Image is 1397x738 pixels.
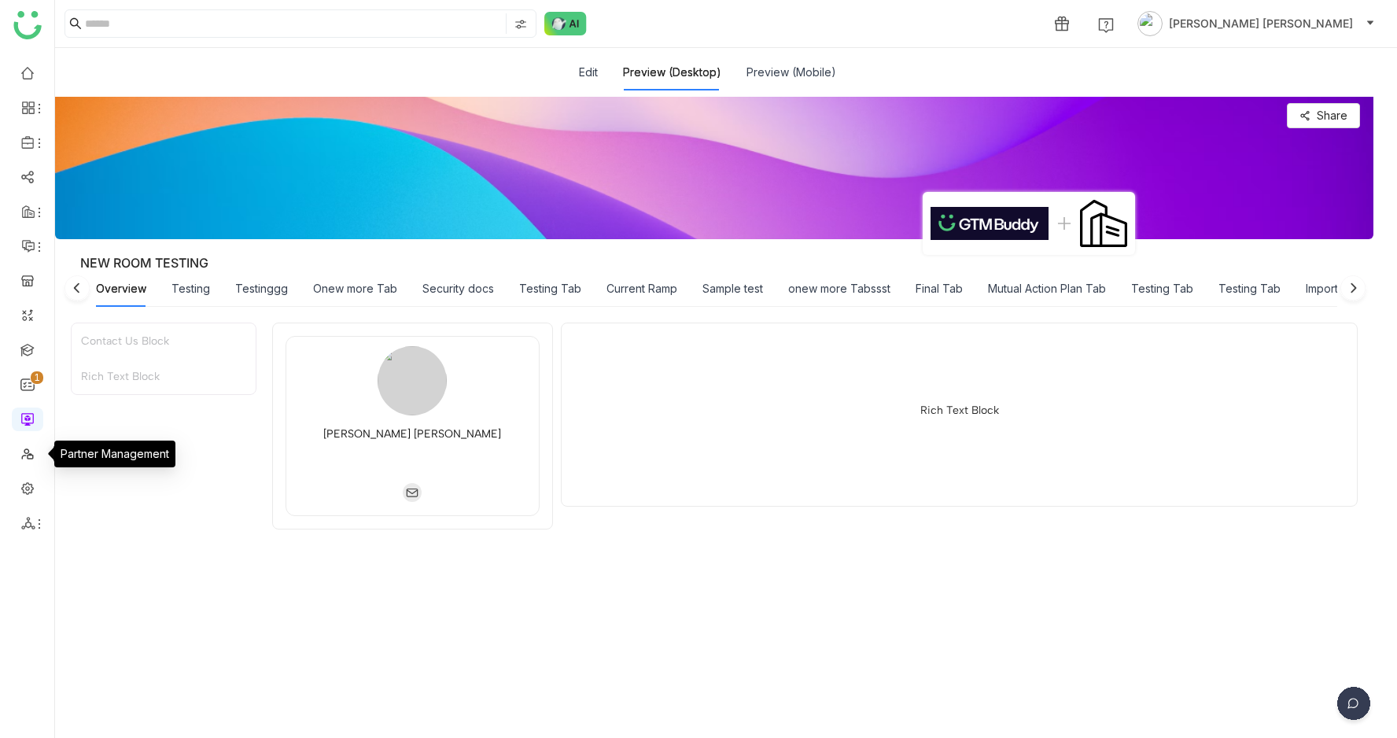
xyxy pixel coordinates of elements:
button: Preview (Mobile) [746,64,836,81]
div: Overview [96,280,146,297]
button: Edit [579,64,598,81]
div: NEW ROOM TESTING [80,255,208,271]
img: search-type.svg [514,18,527,31]
img: ask-buddy-normal.svg [544,12,587,35]
img: avatar [1137,11,1163,36]
img: arrow-left.svg [61,275,93,307]
img: dsr-chat-floating.svg [1334,687,1373,726]
div: Testing Tab [519,280,581,297]
div: Sample test [702,280,763,297]
div: Important doc [1306,280,1377,297]
button: Share [1287,103,1360,128]
img: arrow-right.svg [1337,275,1369,307]
div: Testing Tab [1218,280,1281,297]
div: onew more Tabssst [788,280,890,297]
nz-badge-sup: 1 [31,371,43,384]
img: help.svg [1098,17,1114,33]
div: Current Ramp [606,280,677,297]
div: Mutual Action Plan Tab [988,280,1106,297]
div: Testing Tab [1131,280,1193,297]
span: Share [1317,107,1347,124]
img: gmail.svg [403,483,422,502]
div: Testing [171,280,210,297]
button: Preview (Desktop) [623,64,721,81]
div: Rich Text Block [72,359,256,394]
img: 684a9b57de261c4b36a3d29f [378,346,447,415]
div: Testinggg [235,280,288,297]
div: Security docs [422,280,494,297]
div: Contact Us Block [72,323,256,359]
img: logo [13,11,42,39]
div: Rich Text Block [920,404,999,417]
button: [PERSON_NAME] [PERSON_NAME] [1134,11,1378,36]
div: Partner Management [54,441,175,467]
div: Onew more Tab [313,280,397,297]
div: Final Tab [916,280,963,297]
div: [PERSON_NAME] [PERSON_NAME] [323,425,501,444]
p: 1 [34,370,40,386]
span: [PERSON_NAME] [PERSON_NAME] [1169,15,1353,32]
